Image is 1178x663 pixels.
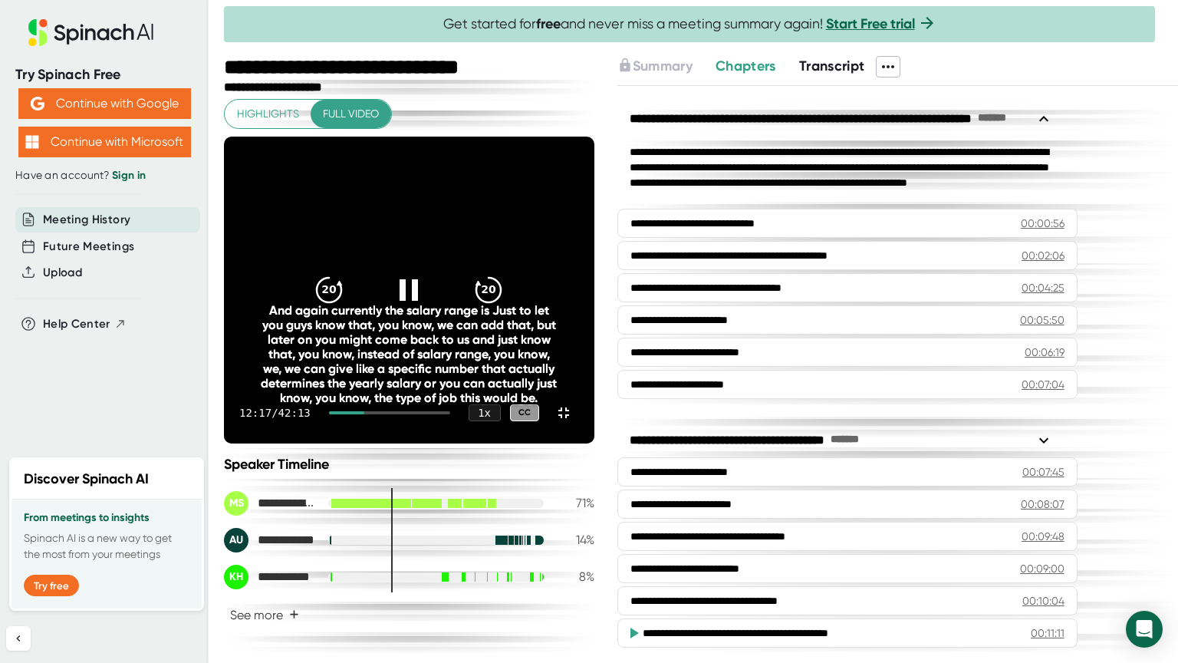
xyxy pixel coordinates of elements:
[224,565,248,589] div: KH
[261,303,557,405] div: And again currently the salary range is Just to let you guys know that, you know, we can add that...
[15,169,193,183] div: Have an account?
[1021,496,1064,512] div: 00:08:07
[536,15,561,32] b: free
[18,127,191,157] button: Continue with Microsoft
[43,211,130,229] button: Meeting History
[1020,312,1064,328] div: 00:05:50
[43,238,134,256] button: Future Meetings
[826,15,915,32] a: Start Free trial
[6,626,31,651] button: Collapse sidebar
[237,104,299,124] span: Highlights
[1022,529,1064,544] div: 00:09:48
[1031,625,1064,641] div: 00:11:11
[15,66,193,84] div: Try Spinach Free
[633,58,693,74] span: Summary
[224,491,316,516] div: Momin Bin Shahid
[225,100,311,128] button: Highlights
[24,469,149,490] h2: Discover Spinach AI
[43,264,82,282] button: Upload
[224,565,316,589] div: Kevin Horio
[24,512,189,524] h3: From meetings to insights
[24,530,189,562] p: Spinach AI is a new way to get the most from your meetings
[224,528,316,552] div: Aleena Umair
[617,56,716,78] div: Upgrade to access
[289,609,299,621] span: +
[24,575,79,596] button: Try free
[1025,345,1064,360] div: 00:06:19
[799,58,865,74] span: Transcript
[617,56,693,77] button: Summary
[1021,216,1064,231] div: 00:00:56
[112,169,146,182] a: Sign in
[1022,593,1064,609] div: 00:10:04
[323,104,379,124] span: Full video
[556,496,594,510] div: 71 %
[224,602,305,628] button: See more+
[224,491,248,516] div: MS
[799,56,865,77] button: Transcript
[1022,377,1064,392] div: 00:07:04
[1022,248,1064,263] div: 00:02:06
[556,569,594,584] div: 8 %
[224,528,248,552] div: AU
[224,456,594,473] div: Speaker Timeline
[43,315,127,333] button: Help Center
[1020,561,1064,576] div: 00:09:00
[239,407,311,419] div: 12:17 / 42:13
[311,100,391,128] button: Full video
[443,15,936,33] span: Get started for and never miss a meeting summary again!
[716,56,776,77] button: Chapters
[510,404,539,422] div: CC
[1126,611,1163,648] div: Open Intercom Messenger
[716,58,776,74] span: Chapters
[1022,280,1064,295] div: 00:04:25
[43,315,110,333] span: Help Center
[1022,464,1064,480] div: 00:07:45
[18,88,191,119] button: Continue with Google
[31,97,44,110] img: Aehbyd4JwY73AAAAAElFTkSuQmCC
[556,533,594,547] div: 14 %
[469,404,501,421] div: 1 x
